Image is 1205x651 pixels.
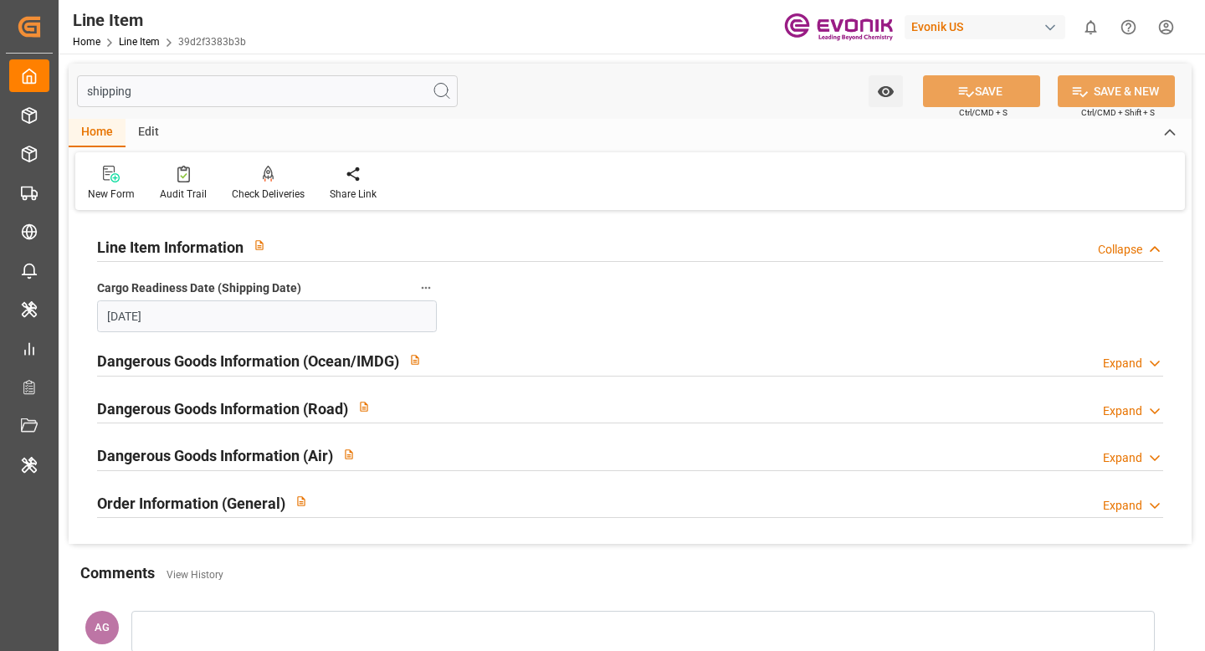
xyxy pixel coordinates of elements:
button: SAVE [923,75,1040,107]
div: Share Link [330,187,377,202]
button: Help Center [1110,8,1147,46]
span: Ctrl/CMD + Shift + S [1081,106,1155,119]
h2: Line Item Information [97,236,244,259]
button: View description [285,485,317,517]
img: Evonik-brand-mark-Deep-Purple-RGB.jpeg_1700498283.jpeg [784,13,893,42]
div: Expand [1103,449,1142,467]
input: DD-MM-YYYY [97,300,437,332]
span: AG [95,621,110,633]
div: Expand [1103,402,1142,420]
a: Line Item [119,36,160,48]
div: New Form [88,187,135,202]
h2: Comments [80,561,155,584]
div: Audit Trail [160,187,207,202]
div: Check Deliveries [232,187,305,202]
div: Expand [1103,355,1142,372]
span: Cargo Readiness Date (Shipping Date) [97,279,301,297]
div: Edit [126,119,172,147]
div: Evonik US [905,15,1065,39]
button: View description [333,438,365,470]
input: Search Fields [77,75,458,107]
span: Ctrl/CMD + S [959,106,1008,119]
button: Cargo Readiness Date (Shipping Date) [415,277,437,299]
div: Collapse [1098,241,1142,259]
h2: Dangerous Goods Information (Air) [97,444,333,467]
button: show 0 new notifications [1072,8,1110,46]
h2: Order Information (General) [97,492,285,515]
button: View description [399,344,431,376]
button: View description [348,391,380,423]
h2: Dangerous Goods Information (Ocean/IMDG) [97,350,399,372]
div: Expand [1103,497,1142,515]
h2: Dangerous Goods Information (Road) [97,397,348,420]
button: Evonik US [905,11,1072,43]
div: Home [69,119,126,147]
button: open menu [869,75,903,107]
button: SAVE & NEW [1058,75,1175,107]
a: Home [73,36,100,48]
div: Line Item [73,8,246,33]
a: View History [167,569,223,581]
